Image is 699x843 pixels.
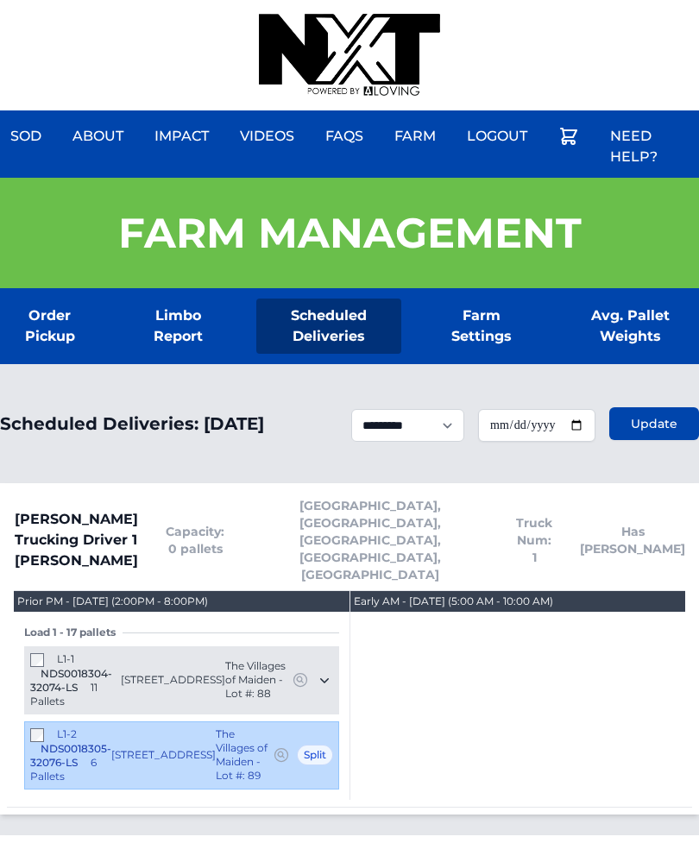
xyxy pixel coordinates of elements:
a: Impact [144,116,219,157]
a: Limbo Report [128,299,230,354]
span: [PERSON_NAME] Trucking Driver 1 [PERSON_NAME] [14,509,138,571]
span: NDS0018305-32076-LS [30,742,111,769]
a: FAQs [315,116,374,157]
button: Update [609,407,699,440]
h1: Farm Management [118,212,582,254]
span: L1-2 [57,727,77,740]
a: Avg. Pallet Weights [561,299,699,354]
a: Scheduled Deliveries [256,299,401,354]
a: Videos [230,116,305,157]
img: nextdaysod.com Logo [259,14,440,97]
span: The Villages of Maiden - Lot #: 89 [216,727,273,783]
div: Early AM - [DATE] (5:00 AM - 10:00 AM) [354,595,553,608]
span: The Villages of Maiden - Lot #: 88 [225,659,292,701]
span: [STREET_ADDRESS] [121,673,225,687]
span: Update [631,415,677,432]
span: [STREET_ADDRESS] [111,748,216,762]
a: Need Help? [600,116,699,178]
span: Truck Num: 1 [516,514,552,566]
span: Has [PERSON_NAME] [580,523,685,557]
a: Farm [384,116,446,157]
span: Capacity: 0 pallets [166,523,224,557]
span: Split [297,745,333,765]
span: [GEOGRAPHIC_DATA], [GEOGRAPHIC_DATA], [GEOGRAPHIC_DATA], [GEOGRAPHIC_DATA], [GEOGRAPHIC_DATA] [252,497,488,583]
a: Farm Settings [429,299,533,354]
a: About [62,116,134,157]
span: Load 1 - 17 pallets [24,626,123,639]
a: Logout [457,116,538,157]
span: 11 Pallets [30,681,98,708]
span: 6 Pallets [30,756,97,783]
span: NDS0018304-32074-LS [30,667,112,694]
div: Prior PM - [DATE] (2:00PM - 8:00PM) [17,595,208,608]
span: L1-1 [57,652,74,665]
